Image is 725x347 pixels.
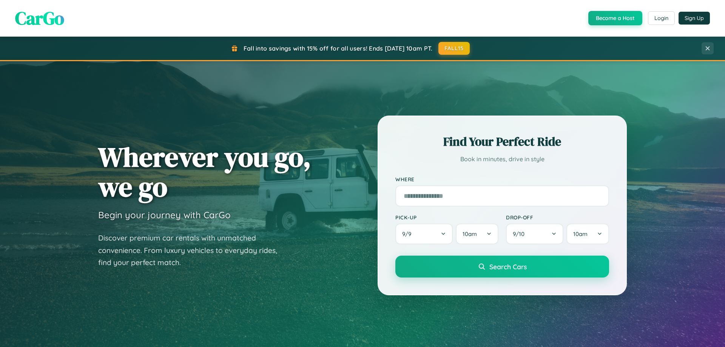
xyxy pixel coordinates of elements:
[395,154,609,165] p: Book in minutes, drive in style
[15,6,64,31] span: CarGo
[648,11,675,25] button: Login
[506,224,563,244] button: 9/10
[395,256,609,278] button: Search Cars
[463,230,477,238] span: 10am
[566,224,609,244] button: 10am
[395,224,453,244] button: 9/9
[513,230,528,238] span: 9 / 10
[244,45,433,52] span: Fall into savings with 15% off for all users! Ends [DATE] 10am PT.
[402,230,415,238] span: 9 / 9
[98,232,287,269] p: Discover premium car rentals with unmatched convenience. From luxury vehicles to everyday rides, ...
[573,230,588,238] span: 10am
[98,142,311,202] h1: Wherever you go, we go
[98,209,231,221] h3: Begin your journey with CarGo
[456,224,498,244] button: 10am
[438,42,470,55] button: FALL15
[489,262,527,271] span: Search Cars
[588,11,642,25] button: Become a Host
[395,133,609,150] h2: Find Your Perfect Ride
[395,176,609,182] label: Where
[679,12,710,25] button: Sign Up
[506,214,609,221] label: Drop-off
[395,214,498,221] label: Pick-up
